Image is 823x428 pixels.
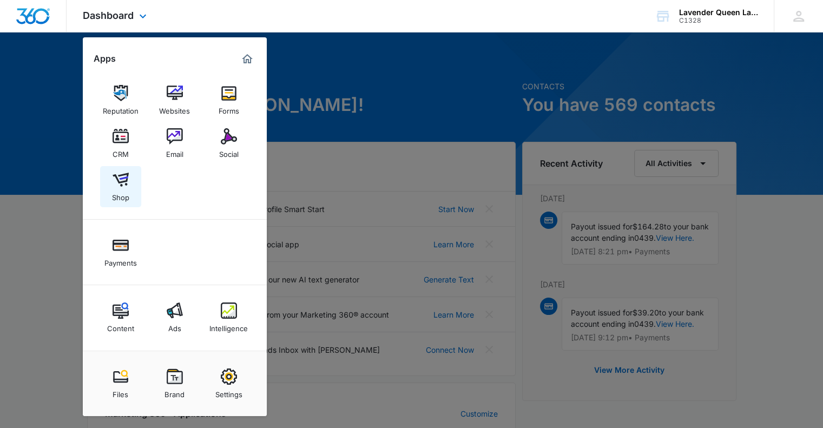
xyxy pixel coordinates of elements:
[679,17,758,24] div: account id
[113,385,128,399] div: Files
[154,80,195,121] a: Websites
[154,297,195,338] a: Ads
[208,80,249,121] a: Forms
[209,319,248,333] div: Intelligence
[208,123,249,164] a: Social
[100,232,141,273] a: Payments
[94,54,116,64] h2: Apps
[208,297,249,338] a: Intelligence
[107,319,134,333] div: Content
[100,297,141,338] a: Content
[103,101,139,115] div: Reputation
[679,8,758,17] div: account name
[83,10,134,21] span: Dashboard
[113,144,129,159] div: CRM
[239,50,256,68] a: Marketing 360® Dashboard
[219,101,239,115] div: Forms
[208,363,249,404] a: Settings
[164,385,185,399] div: Brand
[166,144,183,159] div: Email
[100,123,141,164] a: CRM
[100,166,141,207] a: Shop
[159,101,190,115] div: Websites
[215,385,242,399] div: Settings
[112,188,129,202] div: Shop
[219,144,239,159] div: Social
[104,253,137,267] div: Payments
[100,363,141,404] a: Files
[154,363,195,404] a: Brand
[168,319,181,333] div: Ads
[154,123,195,164] a: Email
[100,80,141,121] a: Reputation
